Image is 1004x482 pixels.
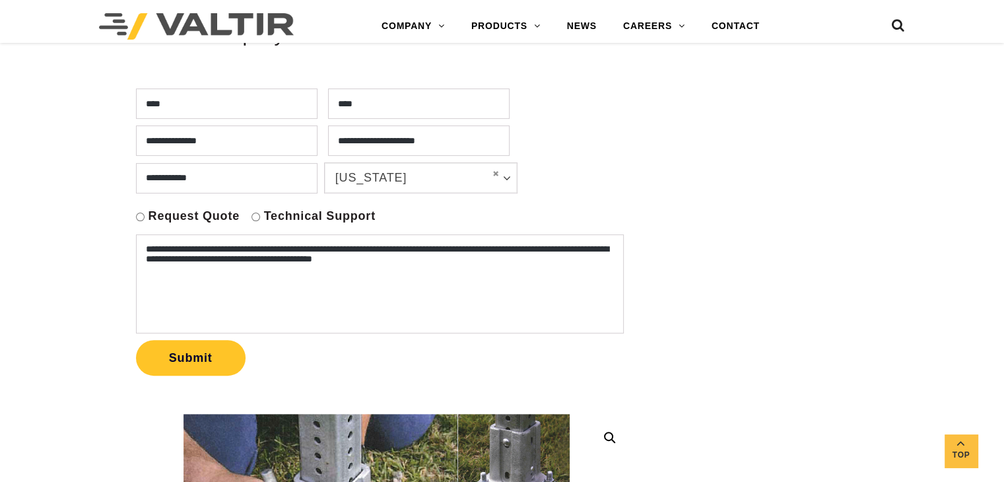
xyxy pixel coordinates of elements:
[945,434,978,467] a: Top
[264,209,376,224] label: Technical Support
[335,169,482,186] span: [US_STATE]
[458,13,554,40] a: PRODUCTS
[325,163,517,193] a: [US_STATE]
[368,13,458,40] a: COMPANY
[554,13,610,40] a: NEWS
[136,340,246,376] button: Submit
[698,13,773,40] a: CONTACT
[610,13,698,40] a: CAREERS
[149,209,240,224] label: Request Quote
[99,13,294,40] img: Valtir
[945,448,978,463] span: Top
